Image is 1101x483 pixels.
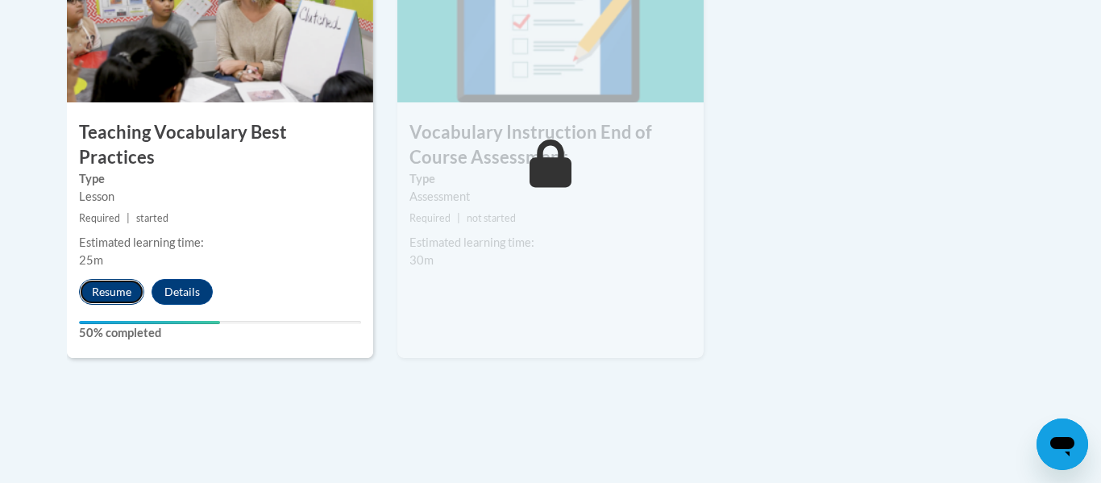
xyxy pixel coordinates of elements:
button: Resume [79,279,144,305]
span: | [127,212,130,224]
iframe: Button to launch messaging window [1037,418,1088,470]
span: | [457,212,460,224]
span: Required [409,212,451,224]
h3: Vocabulary Instruction End of Course Assessment [397,120,704,170]
span: Required [79,212,120,224]
div: Assessment [409,188,692,206]
div: Your progress [79,321,220,324]
button: Details [152,279,213,305]
div: Estimated learning time: [79,234,361,252]
span: 30m [409,253,434,267]
label: 50% completed [79,324,361,342]
label: Type [409,170,692,188]
div: Estimated learning time: [409,234,692,252]
label: Type [79,170,361,188]
span: 25m [79,253,103,267]
span: started [136,212,168,224]
h3: Teaching Vocabulary Best Practices [67,120,373,170]
span: not started [467,212,516,224]
div: Lesson [79,188,361,206]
